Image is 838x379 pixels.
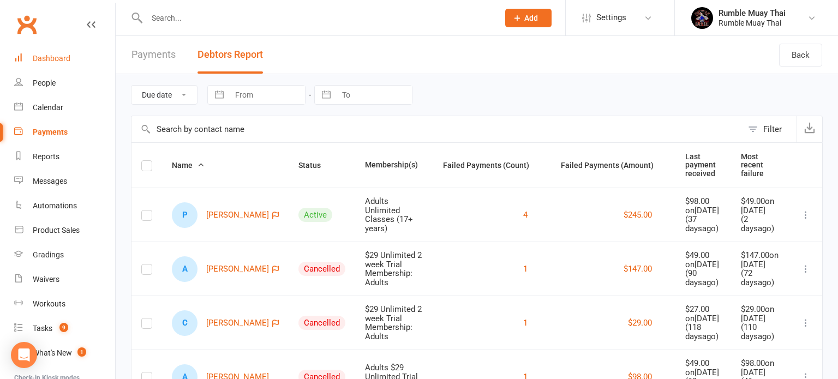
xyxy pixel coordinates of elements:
button: Failed Payments (Count) [443,159,541,172]
div: ( 72 days ago) [741,269,780,287]
a: Dashboard [14,46,115,71]
a: Gradings [14,243,115,267]
div: Active [298,208,332,222]
div: People [33,79,56,87]
button: 4 [523,208,528,221]
span: 9 [59,323,68,332]
div: $49.00 on [DATE] [741,197,780,215]
div: Payments [33,128,68,136]
div: Gradings [33,250,64,259]
div: $49.00 on [DATE] [685,251,721,269]
div: ( 110 days ago) [741,323,780,341]
div: $27.00 on [DATE] [685,305,721,323]
div: Tasks [33,324,52,333]
a: A[PERSON_NAME] [172,256,269,282]
div: ( 90 days ago) [685,269,721,287]
a: Product Sales [14,218,115,243]
div: ( 118 days ago) [685,323,721,341]
a: P[PERSON_NAME] [172,202,269,228]
button: Name [172,159,205,172]
span: Add [524,14,538,22]
a: Payments [131,36,176,74]
span: Status [298,161,333,170]
div: $29 Unlimited 2 week Trial Membership: Adults [365,251,423,287]
a: Workouts [14,292,115,316]
div: Waivers [33,275,59,284]
div: Automations [33,201,77,210]
div: Adults Unlimited Classes (17+ years) [365,197,423,233]
a: People [14,71,115,95]
span: Settings [596,5,626,30]
div: Messages [33,177,67,185]
input: Search... [143,10,491,26]
a: Back [779,44,822,67]
th: Membership(s) [355,143,433,188]
div: $98.00 on [DATE] [741,359,780,377]
span: Failed Payments (Amount) [561,161,666,170]
button: Add [505,9,552,27]
img: thumb_image1688088946.png [691,7,713,29]
input: From [229,86,305,104]
span: Name [172,161,205,170]
div: Rumble Muay Thai [719,18,786,28]
button: $245.00 [624,208,652,221]
a: Tasks 9 [14,316,115,341]
div: $98.00 on [DATE] [685,197,721,215]
button: $147.00 [624,262,652,275]
input: Search by contact name [131,116,743,142]
button: Filter [743,116,797,142]
div: Chayse Humphrey [172,310,197,336]
div: Adam Hammoud [172,256,197,282]
a: What's New1 [14,341,115,365]
a: C[PERSON_NAME] [172,310,269,336]
div: Dashboard [33,54,70,63]
a: Automations [14,194,115,218]
button: $29.00 [628,316,652,329]
div: ( 37 days ago) [685,215,721,233]
a: Payments [14,120,115,145]
button: 1 [523,316,528,329]
button: Debtors Report [197,36,263,74]
div: Cancelled [298,262,345,276]
div: $147.00 on [DATE] [741,251,780,269]
a: Clubworx [13,11,40,38]
div: ( 2 days ago) [741,215,780,233]
th: Last payment received [675,143,731,188]
button: Status [298,159,333,172]
div: Product Sales [33,226,80,234]
input: To [336,86,412,104]
button: Failed Payments (Amount) [561,159,666,172]
div: $29.00 on [DATE] [741,305,780,323]
span: Failed Payments (Count) [443,161,541,170]
div: Calendar [33,103,63,112]
span: 1 [77,347,86,357]
div: Reports [33,152,59,161]
div: What's New [33,348,72,357]
div: Patrick Glasgow [172,202,197,228]
a: Waivers [14,267,115,292]
button: 1 [523,262,528,275]
div: $29 Unlimited 2 week Trial Membership: Adults [365,305,423,341]
div: Workouts [33,299,65,308]
div: $49.00 on [DATE] [685,359,721,377]
div: Open Intercom Messenger [11,342,37,368]
div: Cancelled [298,316,345,330]
a: Calendar [14,95,115,120]
th: Most recent failure [731,143,789,188]
div: Filter [763,123,782,136]
a: Messages [14,169,115,194]
a: Reports [14,145,115,169]
div: Rumble Muay Thai [719,8,786,18]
